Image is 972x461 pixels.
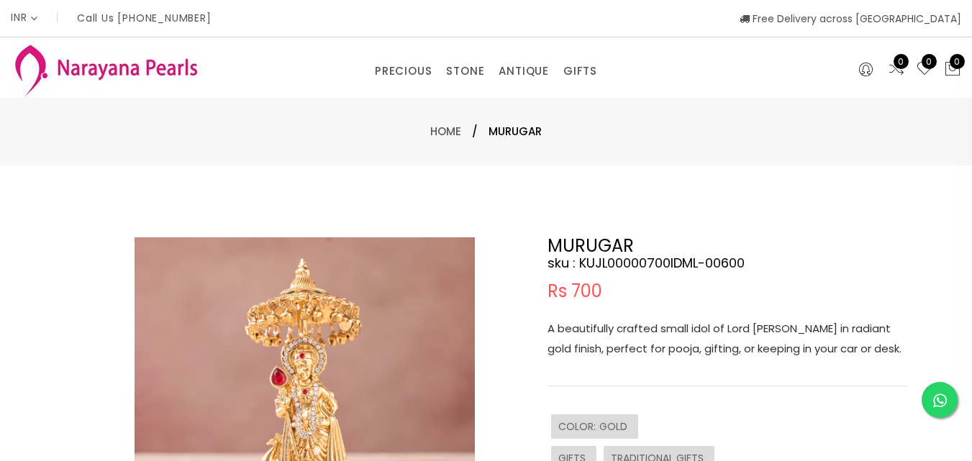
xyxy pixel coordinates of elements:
[563,60,597,82] a: GIFTS
[922,54,937,69] span: 0
[375,60,432,82] a: PRECIOUS
[446,60,484,82] a: STONE
[548,283,602,300] span: Rs 700
[77,13,212,23] p: Call Us [PHONE_NUMBER]
[430,124,461,139] a: Home
[472,123,478,140] span: /
[558,419,599,434] span: COLOR :
[894,54,909,69] span: 0
[916,60,933,79] a: 0
[489,123,542,140] span: MURUGAR
[548,255,907,272] h4: sku : KUJL00000700IDML-00600
[950,54,965,69] span: 0
[499,60,549,82] a: ANTIQUE
[888,60,905,79] a: 0
[740,12,961,26] span: Free Delivery across [GEOGRAPHIC_DATA]
[944,60,961,79] button: 0
[599,419,631,434] span: GOLD
[548,319,907,359] p: A beautifully crafted small idol of Lord [PERSON_NAME] in radiant gold finish, perfect for pooja,...
[548,237,907,255] h2: MURUGAR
